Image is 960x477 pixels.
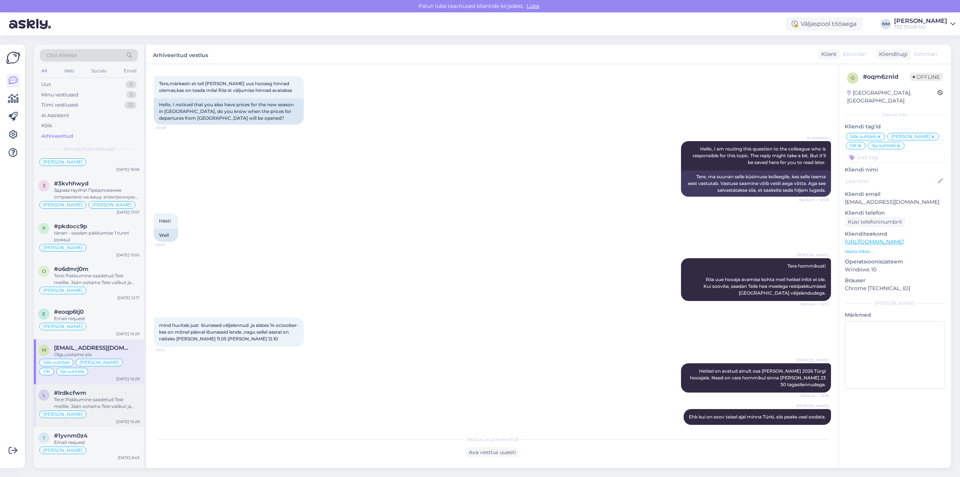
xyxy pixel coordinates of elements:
[54,230,139,243] div: tänan - saadan pakkumise 1 tunni jooksul
[910,73,943,81] span: Offline
[41,112,69,119] div: AI Assistent
[693,146,827,165] span: Hello, I am routing this question to the colleague who is responsible for this topic. The reply m...
[92,203,132,207] span: [PERSON_NAME]
[156,125,184,131] span: 10:08
[43,392,45,398] span: l
[41,91,78,99] div: Minu vestlused
[43,435,45,441] span: 1
[54,390,86,396] span: #lrdkcfwm
[54,308,84,315] span: #eoqp6tj0
[156,347,184,353] span: 10:14
[43,245,82,250] span: [PERSON_NAME]
[116,167,139,172] div: [DATE] 16:06
[894,18,955,30] a: [PERSON_NAME]TEZ TOUR OÜ
[845,198,945,206] p: [EMAIL_ADDRESS][DOMAIN_NAME]
[60,369,84,374] span: Ilja suhtleb
[42,226,46,231] span: p
[159,81,292,93] span: Tere,märkasin et teil [PERSON_NAME] uus hooaeg hinnad olemas,kas on teada milal Riia st väljumise...
[845,177,936,185] input: Lisa nimi
[54,345,132,351] span: maritar21@gmail.com
[796,403,829,409] span: [PERSON_NAME]
[117,209,139,215] div: [DATE] 13:57
[681,170,831,197] div: Tere, ma suunan selle küsimuse kolleegile, kes selle teema eest vastutab. Vastuse saamine võib ve...
[116,419,139,424] div: [DATE] 10:28
[43,183,45,188] span: 3
[800,301,829,307] span: Nähtud ✓ 10:12
[845,217,905,227] div: Küsi telefoninumbrit
[54,439,139,446] div: Email request
[845,248,945,255] p: Vaata edasi ...
[818,50,837,58] div: Klient
[847,89,937,105] div: [GEOGRAPHIC_DATA], [GEOGRAPHIC_DATA]
[524,3,541,9] span: Luba
[845,190,945,198] p: Kliendi email
[894,18,947,24] div: [PERSON_NAME]
[43,448,82,453] span: [PERSON_NAME]
[41,132,73,140] div: Arhiveeritud
[800,393,829,399] span: Nähtud ✓ 10:18
[126,91,136,99] div: 5
[54,187,139,200] div: Здравствуйте! Предложение отправлено на вашу электронную почту. Я жду вашего выбора и деталей ваш...
[845,266,945,274] p: Windows 10
[467,436,518,443] span: Vestlus on arhiveeritud
[54,315,139,322] div: Email request
[703,263,827,296] span: Tere hommikust! Riia uue hooaja avamise kohta meil hetkel infot ei ole. Kui soovite, saadan Teile...
[845,238,904,245] a: [URL][DOMAIN_NAME]
[796,252,829,258] span: [PERSON_NAME]
[689,414,826,420] span: Ehk kui on soov teisel ajal minna Türki, siis peaks veel oodata.
[845,123,945,131] p: Kliendi tag'id
[845,311,945,319] p: Märkmed
[159,322,298,342] span: mind huvitab just lõunased väljalennud ,ja alates 14 octoober-kas on mõnel päeval lõunaseid lende...
[153,49,208,59] label: Arhiveeritud vestlus
[54,432,87,439] span: #1yvnm0z4
[126,81,136,88] div: 0
[876,50,908,58] div: Klienditugi
[894,24,947,30] div: TEZ TOUR OÜ
[54,266,88,272] span: #o6dmrj0m
[124,101,136,109] div: 12
[63,66,76,76] div: Web
[845,166,945,174] p: Kliendi nimi
[799,197,829,203] span: Nähtud ✓ 10:08
[845,152,945,163] input: Lisa tag
[116,376,139,382] div: [DATE] 10:29
[6,51,20,65] img: Askly Logo
[54,223,87,230] span: #pkdocc9p
[690,368,827,387] span: Hetkel on avatud ainult osa [PERSON_NAME] 2026 Türgi hooajale. Need on vara hommikul sinna [PERSO...
[845,284,945,292] p: Chrome [TECHNICAL_ID]
[79,360,119,365] span: [PERSON_NAME]
[43,288,82,293] span: [PERSON_NAME]
[863,72,910,81] div: # oqm6znld
[64,146,114,152] span: Arhiveeritud vestlused
[118,455,139,460] div: [DATE] 9:43
[159,218,171,224] span: Hästi
[54,396,139,410] div: Tere! Pakkumine saadetud Teie meilile. Jään ootama Teie valikut ja broneerimissoovi andmetega.
[117,295,139,301] div: [DATE] 12:17
[54,351,139,358] div: Olgu,ootame siis
[845,258,945,266] p: Operatsioonisüsteem
[154,98,304,125] div: Hello, I noticed that you also have prices for the new season in [GEOGRAPHIC_DATA], do you know w...
[154,229,178,242] div: Well
[880,19,891,29] div: NM
[156,242,184,248] span: 10:10
[116,252,139,258] div: [DATE] 13:05
[845,230,945,238] p: Klienditeekond
[466,447,519,457] div: Ava vestlus uuesti
[914,50,937,58] span: Estonian
[122,66,138,76] div: Email
[796,357,829,363] span: [PERSON_NAME]
[40,66,48,76] div: All
[43,412,82,417] span: [PERSON_NAME]
[851,75,855,81] span: o
[41,101,78,109] div: Tiimi vestlused
[801,135,829,141] span: AI Assistent
[871,143,896,148] span: Ilja suhtleb
[43,369,50,374] span: OK
[43,324,82,329] span: [PERSON_NAME]
[843,50,866,58] span: Estonian
[43,160,82,164] span: [PERSON_NAME]
[42,347,46,353] span: m
[786,17,862,31] div: Väljaspool tööaega
[116,331,139,337] div: [DATE] 10:29
[43,203,82,207] span: [PERSON_NAME]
